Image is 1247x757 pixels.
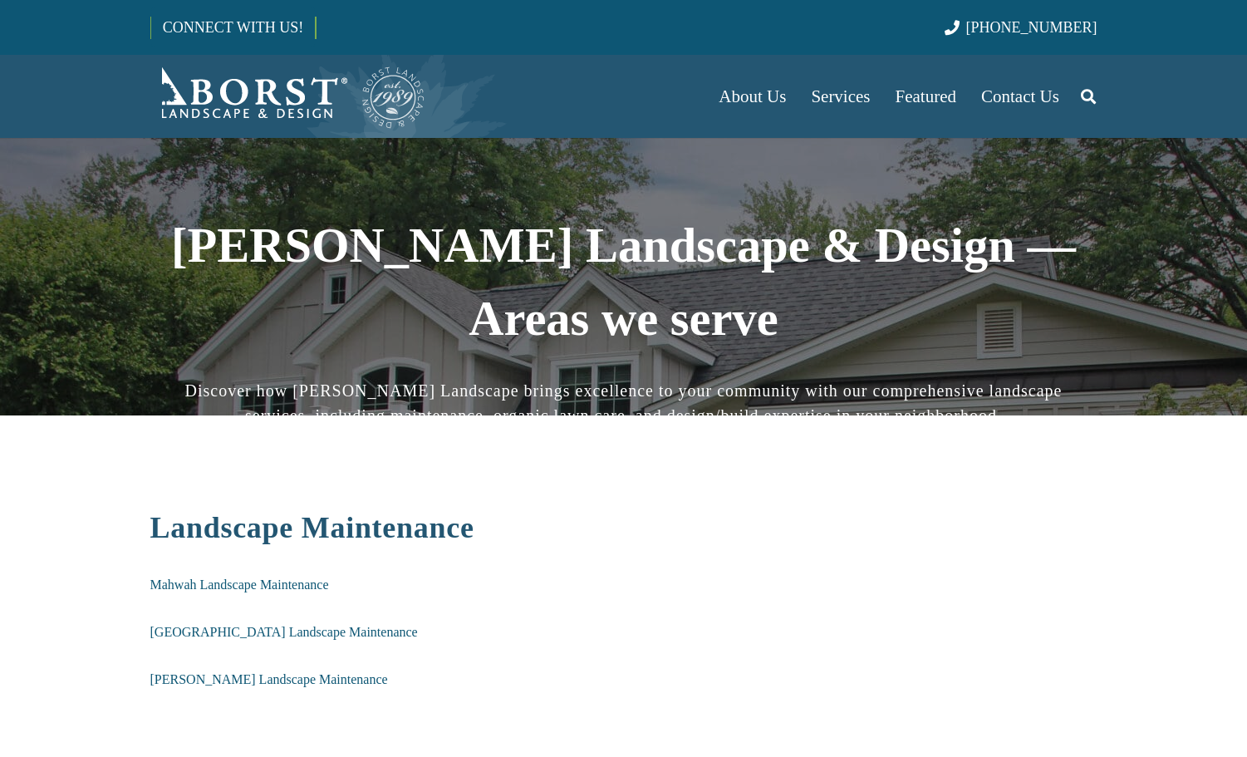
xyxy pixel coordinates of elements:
strong: [PERSON_NAME] Landscape & Design — Areas we serve [171,219,1076,346]
span: Featured [896,86,956,106]
span: About Us [719,86,786,106]
a: CONNECT WITH US! [151,7,315,47]
a: [GEOGRAPHIC_DATA] Landscape Maintenance [150,625,418,639]
a: About Us [706,55,798,138]
a: Search [1072,76,1105,117]
span: Services [811,86,870,106]
strong: Landscape Maintenance [150,511,474,544]
p: Discover how [PERSON_NAME] Landscape brings excellence to your community with our comprehensive l... [150,378,1097,428]
span: [PHONE_NUMBER] [966,19,1097,36]
span: Contact Us [981,86,1059,106]
a: Contact Us [969,55,1072,138]
a: Services [798,55,882,138]
a: Featured [883,55,969,138]
a: [PERSON_NAME] Landscape Maintenance [150,672,388,686]
a: Mahwah Landscape Maintenance [150,578,329,592]
a: Borst-Logo [150,63,426,130]
a: [PHONE_NUMBER] [945,19,1097,36]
